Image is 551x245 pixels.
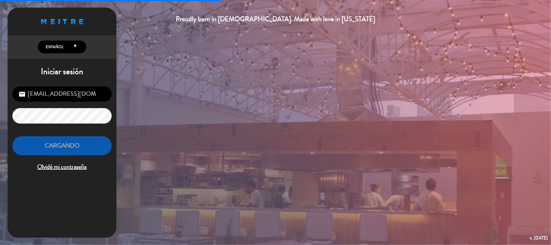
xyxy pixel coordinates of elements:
button: Cargando [12,136,112,155]
i: email [18,91,26,98]
i: lock [18,112,26,120]
div: v. [DATE] [530,234,548,242]
input: Correo Electrónico [12,86,112,102]
span: Español [44,44,64,50]
span: Olvidé mi contraseña [12,162,112,172]
h1: Iniciar sesión [8,67,116,77]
